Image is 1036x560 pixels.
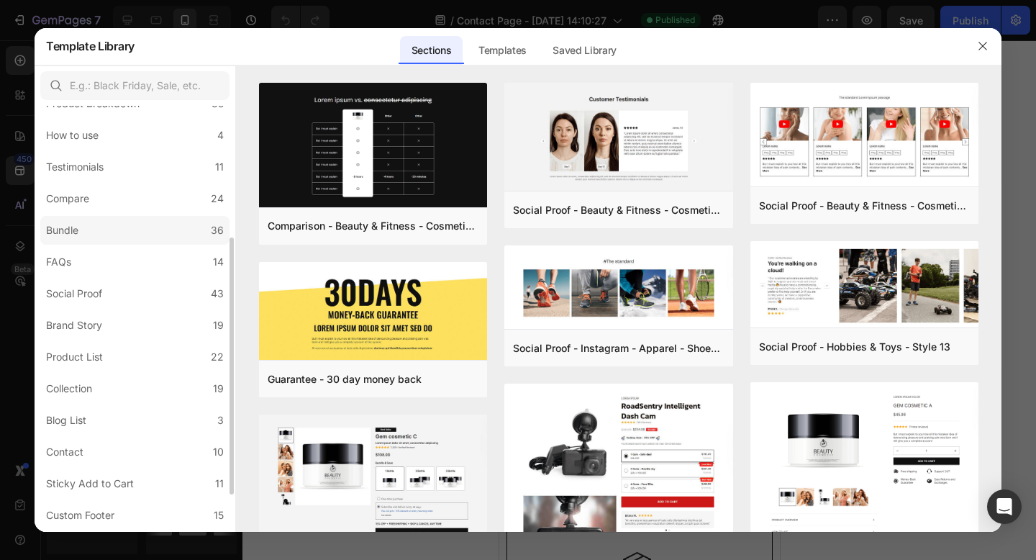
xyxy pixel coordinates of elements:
div: Testimonials [46,158,104,176]
button: ACQUISTA ORA [14,254,266,302]
div: Open Intercom Messenger [987,489,1022,524]
div: 22 [211,348,224,366]
div: Compare [46,190,89,207]
div: €34,00 [151,143,186,168]
div: 19 [213,380,224,397]
div: How to use [46,127,99,144]
img: sp16.png [504,83,732,194]
div: Contact [46,443,83,461]
div: 11 [215,475,224,492]
img: sp8.png [750,83,978,189]
div: 14 [213,253,224,271]
div: 4 [217,127,224,144]
div: Social Proof - Instagram - Apparel - Shoes - Style 30 [513,340,724,357]
img: Alt Image [123,378,158,412]
div: 43 [211,285,224,302]
button: <p>CHECKOUT VELOCE</p> [14,192,266,239]
div: Guarantee - 30 day money back [268,371,422,388]
div: Social Proof - Hobbies & Toys - Style 13 [759,338,950,356]
p: Usa i metodi di pagamento più sicuri e affidabili: [20,460,260,478]
h2: Template Library [46,27,135,65]
div: 19 [213,317,224,334]
div: 24 [211,190,224,207]
div: Comparison - Beauty & Fitness - Cosmetic - Ingredients - Style 19 [268,217,478,235]
div: 10 [213,443,224,461]
img: Alt Image [124,512,158,546]
div: Blog List [46,412,86,429]
strong: Carte, PayPal, Apple Pay, Google Pay e Shop Pay [38,481,242,492]
div: Bundle [46,222,78,239]
p: Pagamento online sicuro [20,431,260,447]
h2: Perchè puoi fidarti di noi: [14,330,266,352]
div: Social Proof - Beauty & Fitness - Cosmetic - Style 16 [513,202,724,219]
div: 11 [215,158,224,176]
div: Sticky Add to Cart [46,475,134,492]
div: Social Proof - Beauty & Fitness - Cosmetic - Style 8 [759,197,970,214]
p: RICEVI LA CANZONE ADESSO VIA MAIL: [9,102,272,128]
input: E.g.: Black Friday, Sale, etc. [40,71,230,100]
div: FAQs [46,253,71,271]
div: Templates [467,36,538,65]
div: 15 [214,507,224,524]
div: ACQUISTA ORA [96,261,210,295]
div: Brand Story [46,317,102,334]
div: Saved Library [541,36,628,65]
p: CHECKOUT VELOCE [73,201,208,230]
div: 36 [211,222,224,239]
img: c19.png [259,83,487,210]
div: Social Proof [46,285,102,302]
div: Custom Footer [46,507,114,524]
div: €4,99 [94,137,145,173]
img: g30.png [259,262,487,363]
div: Collection [46,380,92,397]
div: 3 [217,412,224,429]
div: Product List [46,348,103,366]
img: sp30.png [504,245,732,330]
div: Sections [400,36,463,65]
img: sp13.png [750,241,978,330]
